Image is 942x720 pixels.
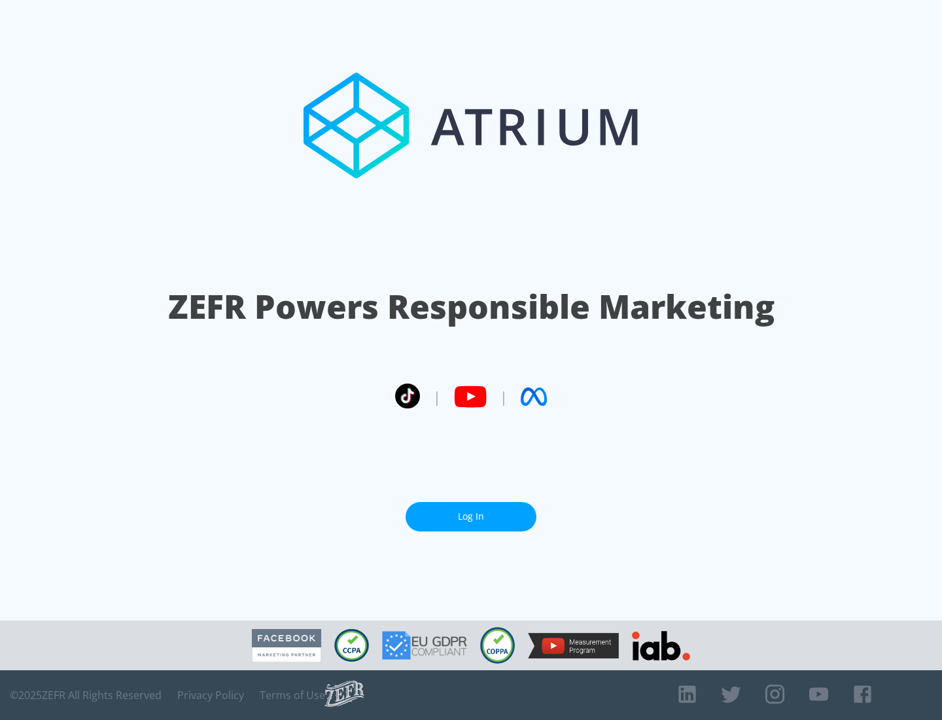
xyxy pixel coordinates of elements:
h1: ZEFR Powers Responsible Marketing [168,284,775,329]
a: Privacy Policy [177,689,244,702]
img: YouTube Measurement Program [528,633,619,658]
img: COPPA Compliant [480,627,515,664]
span: | [500,387,508,406]
a: Terms of Use [260,689,325,702]
img: GDPR Compliant [382,631,467,660]
img: Facebook Marketing Partner [252,629,321,662]
span: | [433,387,441,406]
a: Log In [406,502,536,531]
img: CCPA Compliant [334,629,369,662]
img: IAB [632,631,690,660]
span: © 2025 ZEFR All Rights Reserved [10,689,162,702]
